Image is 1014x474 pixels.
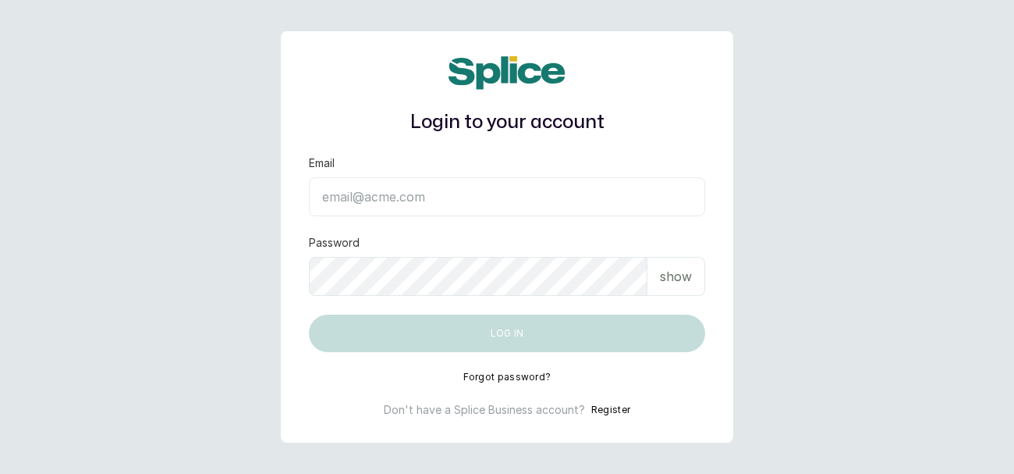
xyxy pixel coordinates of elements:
button: Forgot password? [463,371,551,383]
h1: Login to your account [309,109,705,137]
button: Register [591,402,630,418]
input: email@acme.com [309,177,705,216]
label: Password [309,235,360,251]
label: Email [309,155,335,171]
p: Don't have a Splice Business account? [384,402,585,418]
p: show [660,267,692,286]
button: Log in [309,315,705,352]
